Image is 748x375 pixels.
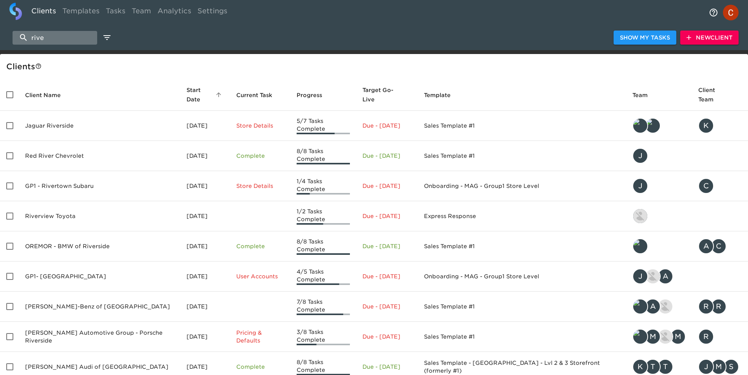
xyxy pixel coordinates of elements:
[632,178,686,194] div: justin.gervais@roadster.com
[698,238,742,254] div: APRIETO@BMWRIVERSIDE.COM, csharpe@bmwriverside.com
[698,359,742,375] div: jkim@jackdanielsmotors.com, missupport@jackdanielsmotors.com, sreedy@jackdanielsmotors.com
[6,60,745,73] div: Client s
[686,33,732,43] span: New Client
[19,171,180,201] td: GP1 - Rivertown Subaru
[180,111,230,141] td: [DATE]
[620,33,670,43] span: Show My Tasks
[28,3,59,22] a: Clients
[633,330,647,344] img: tyler@roadster.com
[362,85,401,104] span: Target Go-Live
[645,359,661,375] div: T
[59,3,103,22] a: Templates
[19,201,180,231] td: Riverview Toyota
[658,330,672,344] img: kevin.lo@roadster.com
[711,299,726,314] div: R
[290,292,357,322] td: 7/8 Tasks Complete
[670,329,686,344] div: M
[632,269,686,284] div: justin.gervais@roadster.com, nikko.foster@roadster.com, allison.beeler@roadster.com
[103,3,129,22] a: Tasks
[633,209,647,223] img: sarah.courchaine@roadster.com
[723,359,739,375] div: S
[698,359,714,375] div: J
[698,329,742,344] div: rscheussler@waltsag.com
[418,292,626,322] td: Sales Template #1
[633,119,647,133] img: tyler@roadster.com
[418,171,626,201] td: Onboarding - MAG - Group1 Store Level
[25,90,71,100] span: Client Name
[698,329,714,344] div: R
[418,201,626,231] td: Express Response
[614,31,676,45] button: Show My Tasks
[297,90,332,100] span: Progress
[180,141,230,171] td: [DATE]
[236,152,284,160] p: Complete
[290,201,357,231] td: 1/2 Tasks Complete
[362,272,411,280] p: Due - [DATE]
[657,359,673,375] div: T
[711,359,726,375] div: M
[290,111,357,141] td: 5/7 Tasks Complete
[180,292,230,322] td: [DATE]
[633,299,647,314] img: tyler@roadster.com
[180,171,230,201] td: [DATE]
[180,231,230,261] td: [DATE]
[362,85,411,104] span: Target Go-Live
[19,261,180,292] td: GP1- [GEOGRAPHIC_DATA]
[236,242,284,250] p: Complete
[236,363,284,371] p: Complete
[680,31,739,45] button: NewClient
[9,3,22,20] img: logo
[657,269,673,284] div: A
[362,242,411,250] p: Due - [DATE]
[711,238,726,254] div: C
[698,299,714,314] div: R
[180,201,230,231] td: [DATE]
[236,90,272,100] span: Current Task
[698,118,742,133] div: kcurtsinger@indigoautogroup.com
[646,119,660,133] img: leland@roadster.com
[632,299,686,314] div: tyler@roadster.com, austin.terry@roadster.com, kevin.lo@roadster.com
[632,359,686,375] div: kevin.dodt@roadster.com, teddy.turner@roadster.com, tristan.walk@cdk.com
[658,299,672,314] img: kevin.lo@roadster.com
[698,118,714,133] div: K
[418,261,626,292] td: Onboarding - MAG - Group1 Store Level
[236,182,284,190] p: Store Details
[362,182,411,190] p: Due - [DATE]
[290,171,357,201] td: 1/4 Tasks Complete
[418,141,626,171] td: Sales Template #1
[290,141,357,171] td: 8/8 Tasks Complete
[13,31,97,45] input: search
[362,363,411,371] p: Due - [DATE]
[704,3,723,22] button: notifications
[154,3,194,22] a: Analytics
[698,238,714,254] div: A
[290,231,357,261] td: 8/8 Tasks Complete
[645,329,661,344] div: M
[290,261,357,292] td: 4/5 Tasks Complete
[362,152,411,160] p: Due - [DATE]
[187,85,223,104] span: Start Date
[362,122,411,130] p: Due - [DATE]
[100,31,114,44] button: edit
[236,122,284,130] p: Store Details
[19,292,180,322] td: [PERSON_NAME]-Benz of [GEOGRAPHIC_DATA]
[19,111,180,141] td: Jaguar Riverside
[19,322,180,352] td: [PERSON_NAME] Automotive Group - Porsche Riverside
[632,148,686,164] div: justin.gervais@roadster.com
[632,148,648,164] div: J
[362,333,411,341] p: Due - [DATE]
[19,231,180,261] td: OREMOR - BMW of Riverside
[236,90,283,100] span: Current Task
[632,359,648,375] div: K
[35,63,42,69] svg: This is a list of all of your clients and clients shared with you
[236,329,284,344] p: Pricing & Defaults
[698,178,714,194] div: C
[424,90,461,100] span: Template
[633,239,647,253] img: tyler@roadster.com
[632,238,686,254] div: tyler@roadster.com
[632,178,648,194] div: J
[194,3,230,22] a: Settings
[362,212,411,220] p: Due - [DATE]
[723,5,739,20] img: Profile
[418,322,626,352] td: Sales Template #1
